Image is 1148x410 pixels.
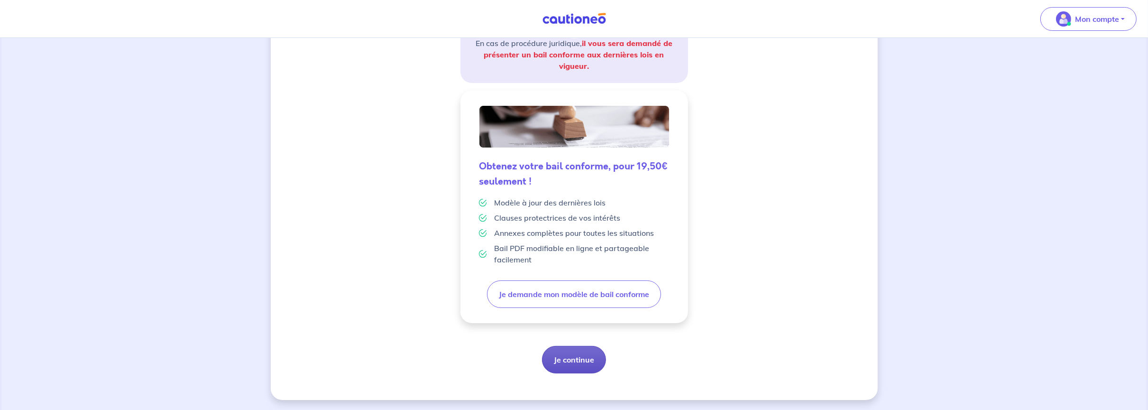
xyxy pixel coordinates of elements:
button: illu_account_valid_menu.svgMon compte [1040,7,1137,31]
p: Modèle à jour des dernières lois [495,197,606,208]
p: Annexes complètes pour toutes les situations [495,227,654,239]
button: Je demande mon modèle de bail conforme [487,280,661,308]
p: Bail PDF modifiable en ligne et partageable facilement [495,242,669,265]
h5: Obtenez votre bail conforme, pour 19,50€ seulement ! [479,159,669,189]
strong: il vous sera demandé de présenter un bail conforme aux dernières lois en vigueur. [484,38,673,71]
img: valid-lease.png [479,106,669,148]
p: En cas de procédure juridique, [472,37,677,72]
p: Mon compte [1075,13,1119,25]
img: Cautioneo [539,13,610,25]
button: Je continue [542,346,606,373]
img: illu_account_valid_menu.svg [1056,11,1071,27]
p: Clauses protectrices de vos intérêts [495,212,621,224]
